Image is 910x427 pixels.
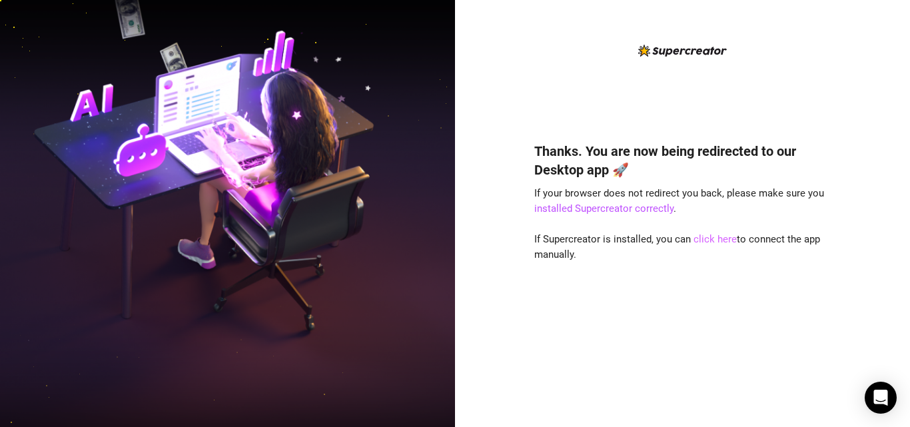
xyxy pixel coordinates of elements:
span: If your browser does not redirect you back, please make sure you . [534,187,824,215]
div: Open Intercom Messenger [865,382,897,414]
img: logo-BBDzfeDw.svg [638,45,727,57]
span: If Supercreator is installed, you can to connect the app manually. [534,233,820,261]
h4: Thanks. You are now being redirected to our Desktop app 🚀 [534,142,831,179]
a: installed Supercreator correctly [534,203,674,214]
a: click here [693,233,737,245]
